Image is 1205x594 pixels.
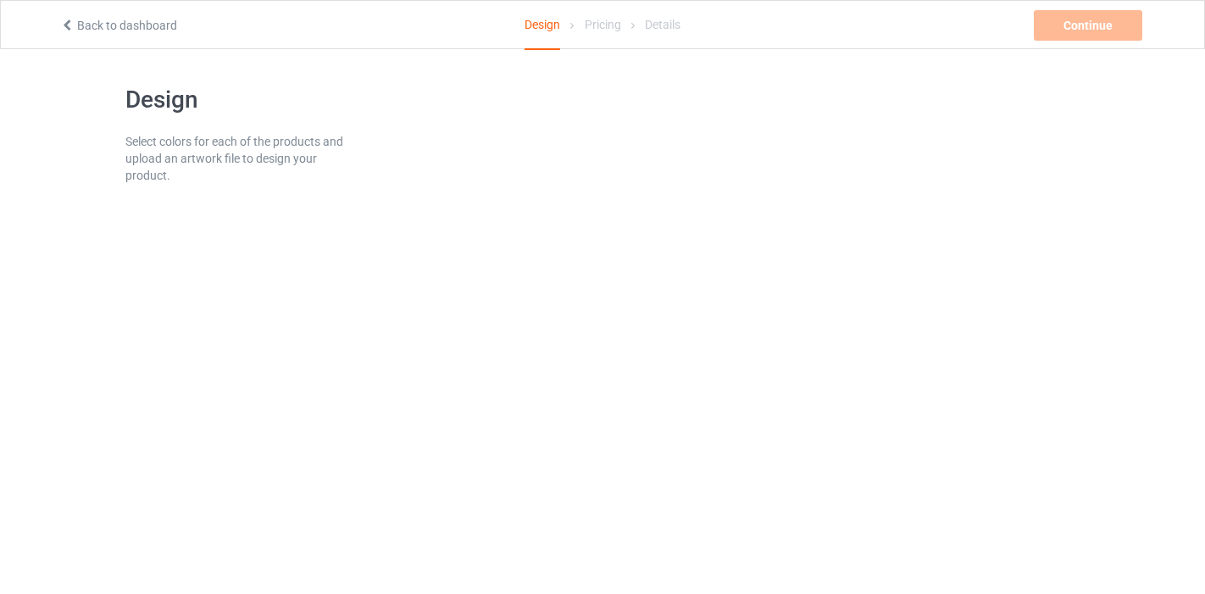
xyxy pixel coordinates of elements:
div: Design [525,1,560,50]
div: Select colors for each of the products and upload an artwork file to design your product. [125,133,347,184]
a: Back to dashboard [60,19,177,32]
div: Details [645,1,680,48]
div: Pricing [585,1,621,48]
h1: Design [125,85,347,115]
